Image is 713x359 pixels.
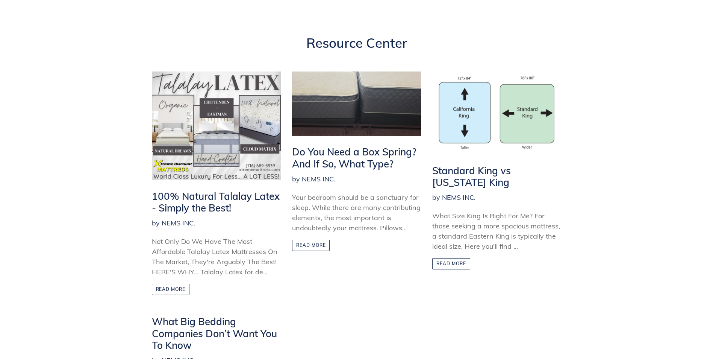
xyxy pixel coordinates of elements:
a: Read more: Standard King vs California King [432,258,470,269]
span: by NEMS INC. [292,174,335,184]
a: Read more: 100% Natural Talalay Latex - Simply the Best! [152,284,190,295]
h2: Standard King vs [US_STATE] King [432,165,561,188]
span: by NEMS INC. [152,218,195,228]
a: Read more: Do You Need a Box Spring? And If So, What Type? [292,240,330,251]
div: Your bedroom should be a sanctuary for sleep. While there are many contributing elements, the mos... [292,192,421,233]
h2: Do You Need a Box Spring? And If So, What Type? [292,146,421,169]
div: What Size King Is Right For Me? For those seeking a more spacious mattress, a standard Eastern Ki... [432,211,561,251]
a: Standard King vs [US_STATE] King [432,71,561,188]
a: 100% Natural Talalay Latex - Simply the Best! [152,71,281,214]
div: Not Only Do We Have The Most Affordable Talalay Latex Mattresses On The Market, They're Arguably ... [152,236,281,277]
a: What Big Bedding Companies Don’t Want You To Know [152,316,281,351]
span: by NEMS INC. [432,192,475,202]
h2: 100% Natural Talalay Latex - Simply the Best! [152,190,281,214]
h1: Resource Center [152,35,562,51]
a: Do You Need a Box Spring? And If So, What Type? [292,71,421,169]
